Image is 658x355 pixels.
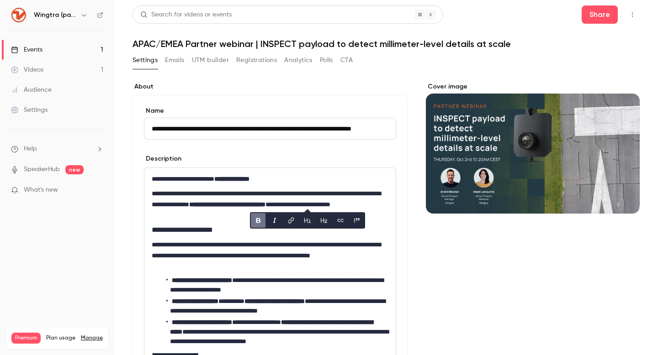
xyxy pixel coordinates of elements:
[236,53,277,68] button: Registrations
[144,154,181,163] label: Description
[140,10,232,20] div: Search for videos or events
[340,53,353,68] button: CTA
[11,105,48,115] div: Settings
[144,106,396,115] label: Name
[11,8,26,22] img: Wingtra (partners)
[165,53,184,68] button: Emails
[133,38,640,49] h1: APAC/EMEA Partner webinar | INSPECT payload to detect millimeter-level details at scale
[11,85,52,94] div: Audience
[192,53,229,68] button: UTM builder
[426,82,640,91] label: Cover image
[426,82,640,214] section: Cover image
[65,165,84,174] span: new
[267,213,282,228] button: italic
[24,165,60,174] a: SpeakerHub
[34,10,77,20] h6: Wingtra (partners)
[320,53,333,68] button: Polls
[284,213,298,228] button: link
[284,53,313,68] button: Analytics
[133,82,408,91] label: About
[46,334,75,342] span: Plan usage
[11,333,41,344] span: Premium
[582,5,618,24] button: Share
[24,185,58,195] span: What's new
[24,144,37,154] span: Help
[11,144,103,154] li: help-dropdown-opener
[11,45,42,54] div: Events
[133,53,158,68] button: Settings
[350,213,364,228] button: blockquote
[11,65,43,74] div: Videos
[251,213,265,228] button: bold
[81,334,103,342] a: Manage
